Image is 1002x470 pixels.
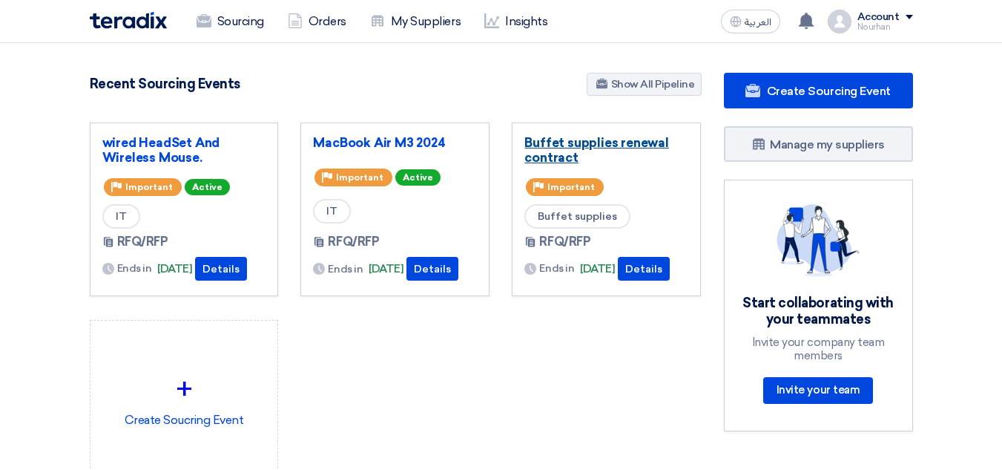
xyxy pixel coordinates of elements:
span: [DATE] [580,261,615,278]
div: Invite your company team members [742,336,894,362]
h4: Recent Sourcing Events [90,76,240,92]
a: Show All Pipeline [587,73,702,96]
button: Details [195,257,247,281]
span: IT [313,199,351,223]
button: العربية [721,10,780,33]
span: RFQ/RFP [328,233,379,251]
a: Invite your team [763,377,873,404]
span: Buffet supplies [524,204,630,229]
a: Sourcing [185,5,276,38]
a: Orders [276,5,358,38]
span: RFQ/RFP [539,233,590,251]
span: [DATE] [369,261,403,278]
div: Create Soucring Event [102,333,266,463]
div: Account [857,11,900,24]
span: Active [185,179,230,195]
span: [DATE] [157,261,192,278]
img: Teradix logo [90,12,167,29]
button: Details [406,257,458,281]
span: Important [125,182,173,192]
a: Manage my suppliers [724,126,913,162]
img: invite_your_team.svg [777,204,860,277]
a: Insights [472,5,559,38]
span: RFQ/RFP [117,233,168,251]
button: Details [618,257,670,281]
a: My Suppliers [358,5,472,38]
span: Important [336,172,383,183]
a: MacBook Air M3 2024 [313,135,477,150]
span: Create Sourcing Event [767,84,891,98]
span: IT [102,204,140,229]
span: Ends in [117,261,152,276]
span: Important [547,182,595,192]
span: Ends in [328,261,363,277]
div: + [102,367,266,411]
div: Start collaborating with your teammates [742,295,894,328]
span: Active [395,169,441,186]
span: Ends in [539,261,574,276]
a: Buffet supplies renewal contract [524,135,688,165]
div: Nourhan [857,23,913,31]
img: profile_test.png [828,10,851,33]
a: wired HeadSet And Wireless Mouse. [102,135,266,165]
span: العربية [745,17,771,27]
